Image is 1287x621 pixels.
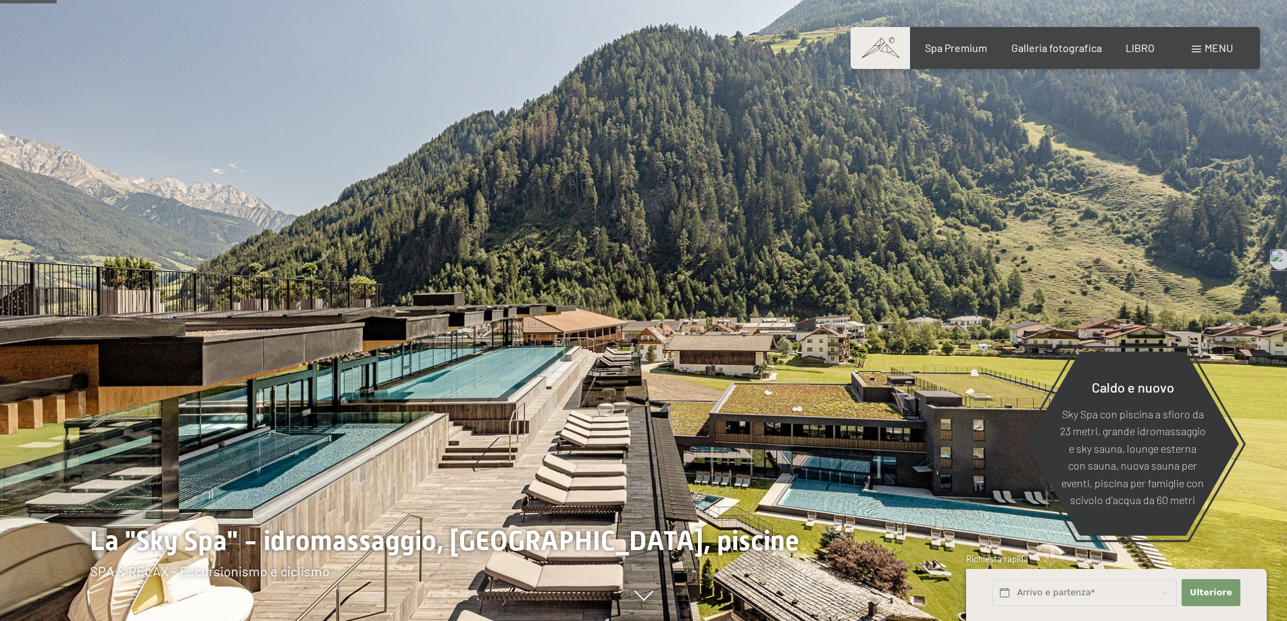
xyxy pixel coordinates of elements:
a: Galleria fotografica [1011,41,1102,54]
a: Caldo e nuovo Sky Spa con piscina a sfioro da 23 metri, grande idromassaggio e sky sauna, lounge ... [1026,351,1240,537]
font: Sky Spa con piscina a sfioro da 23 metri, grande idromassaggio e sky sauna, lounge esterna con sa... [1060,407,1206,506]
a: LIBRO [1126,41,1155,54]
a: Spa Premium [925,41,987,54]
font: Richiesta rapida [966,553,1028,564]
button: Ulteriore [1182,579,1240,607]
font: Ulteriore [1190,587,1232,597]
font: Caldo e nuovo [1092,378,1174,395]
font: menu [1205,41,1233,54]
